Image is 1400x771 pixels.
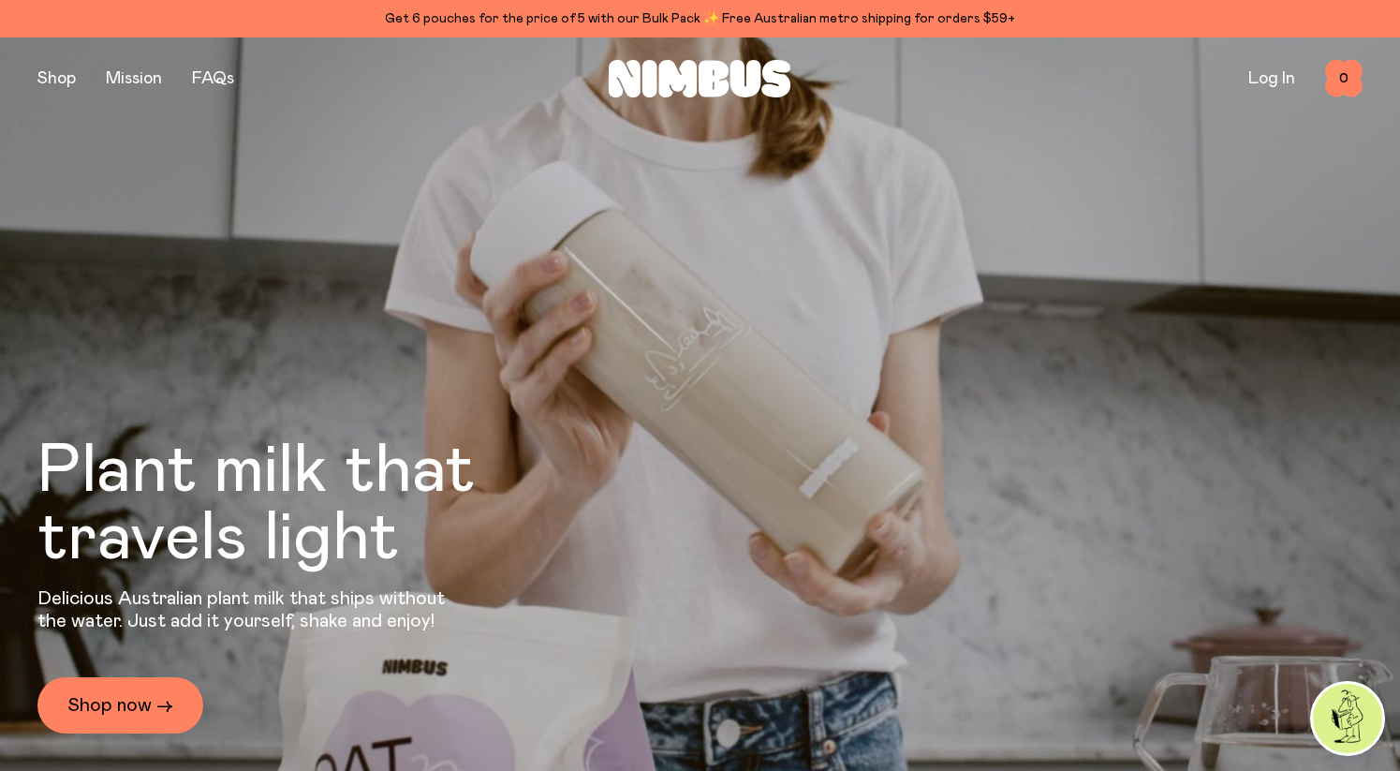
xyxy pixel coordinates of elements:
[37,587,457,632] p: Delicious Australian plant milk that ships without the water. Just add it yourself, shake and enjoy!
[37,7,1363,30] div: Get 6 pouches for the price of 5 with our Bulk Pack ✨ Free Australian metro shipping for orders $59+
[37,437,577,572] h1: Plant milk that travels light
[106,70,162,87] a: Mission
[192,70,234,87] a: FAQs
[1248,70,1295,87] a: Log In
[37,677,203,734] a: Shop now →
[1325,60,1363,97] button: 0
[1313,684,1382,753] img: agent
